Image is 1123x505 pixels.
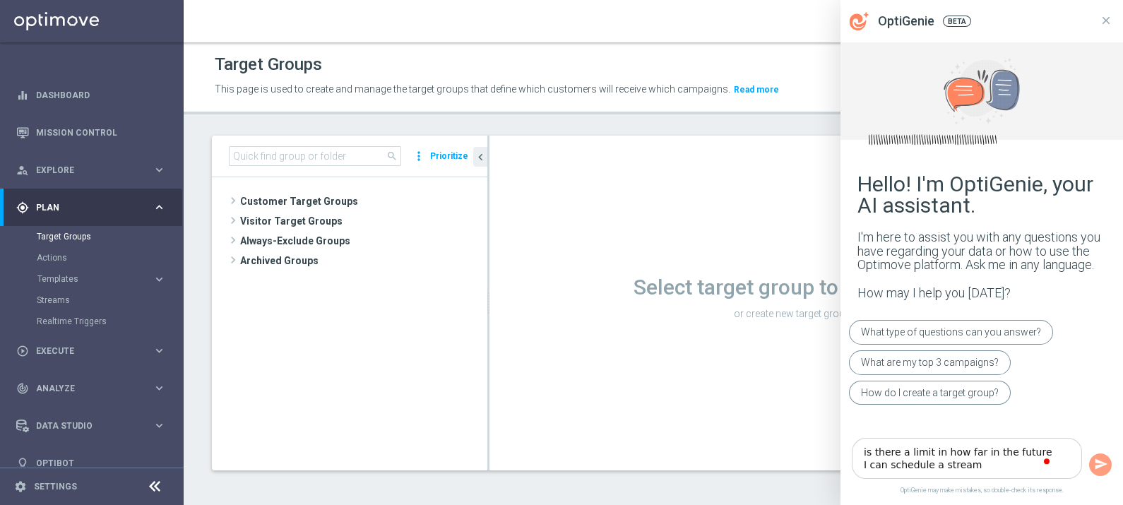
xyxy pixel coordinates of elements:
button: person_search Explore keyboard_arrow_right [16,165,167,176]
div: Analyze [16,382,153,395]
a: Actions [37,252,147,263]
img: Wavey line detail [869,134,1010,145]
div: Dashboard [16,76,166,114]
a: Realtime Triggers [37,316,147,327]
div: I'm here to assist you with any questions you have regarding your data or how to use the Optimove... [857,230,1106,272]
i: keyboard_arrow_right [153,201,166,214]
i: person_search [16,164,29,177]
div: Hello! I'm OptiGenie, your AI assistant. [857,174,1106,216]
span: search [386,150,398,162]
div: How do I create a target group? [849,381,1011,405]
i: settings [14,480,27,493]
i: track_changes [16,382,29,395]
button: chevron_left [473,147,487,167]
div: What type of questions can you answer? [849,320,1053,345]
button: lightbulb Optibot [16,458,167,469]
div: Templates [37,275,153,283]
i: chevron_left [474,150,487,164]
a: Target Groups [37,231,147,242]
span: OptiGenie may make mistakes, so double-check its response. [840,485,1123,505]
img: OptiGenie Welcome Hero Banner [883,57,1081,126]
div: Execute [16,345,153,357]
span: Explore [36,166,153,174]
button: track_changes Analyze keyboard_arrow_right [16,383,167,394]
div: Templates [37,268,182,290]
span: BETA [943,16,971,27]
svg: OptiGenie Icon [850,12,869,30]
a: Optibot [36,444,166,482]
b: How may I help you [DATE]? [857,285,1011,300]
span: Customer Target Groups [240,191,487,211]
span: Visitor Target Groups [240,211,487,231]
span: Archived Groups [240,251,487,271]
i: play_circle_outline [16,345,29,357]
span: This page is used to create and manage the target groups that define which customers will receive... [215,83,730,95]
div: Streams [37,290,182,311]
i: keyboard_arrow_right [153,419,166,432]
span: Analyze [36,384,153,393]
button: Templates keyboard_arrow_right [37,273,167,285]
span: Plan [36,203,153,212]
i: gps_fixed [16,201,29,214]
a: Streams [37,295,147,306]
div: Mission Control [16,114,166,151]
i: equalizer [16,89,29,102]
h1: Target Groups [215,54,322,75]
span: Templates [37,275,138,283]
div: Actions [37,247,182,268]
div: What are my top 3 campaigns? [849,350,1011,375]
input: Quick find group or folder [229,146,401,166]
div: Plan [16,201,153,214]
div: Optibot [16,444,166,482]
a: Mission Control [36,114,166,151]
a: Settings [34,482,77,491]
i: keyboard_arrow_right [153,381,166,395]
a: Dashboard [36,76,166,114]
textarea: To enrich screen reader interactions, please activate Accessibility in Grammarly extension settings [852,438,1082,480]
div: Realtime Triggers [37,311,182,332]
i: keyboard_arrow_right [153,344,166,357]
span: Data Studio [36,422,153,430]
i: more_vert [412,146,426,166]
i: lightbulb [16,457,29,470]
span: Execute [36,347,153,355]
i: keyboard_arrow_right [153,163,166,177]
div: Explore [16,164,153,177]
button: play_circle_outline Execute keyboard_arrow_right [16,345,167,357]
button: Read more [732,82,780,97]
span: Always-Exclude Groups [240,231,487,251]
button: Data Studio keyboard_arrow_right [16,420,167,432]
div: Target Groups [37,226,182,247]
div: Data Studio [16,420,153,432]
h1: Select target group to view or edit [489,275,1095,300]
button: gps_fixed Plan keyboard_arrow_right [16,202,167,213]
button: Mission Control [16,127,167,138]
button: Prioritize [428,147,470,166]
p: or create new target group [489,307,1095,320]
i: keyboard_arrow_right [153,273,166,286]
button: equalizer Dashboard [16,90,167,101]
